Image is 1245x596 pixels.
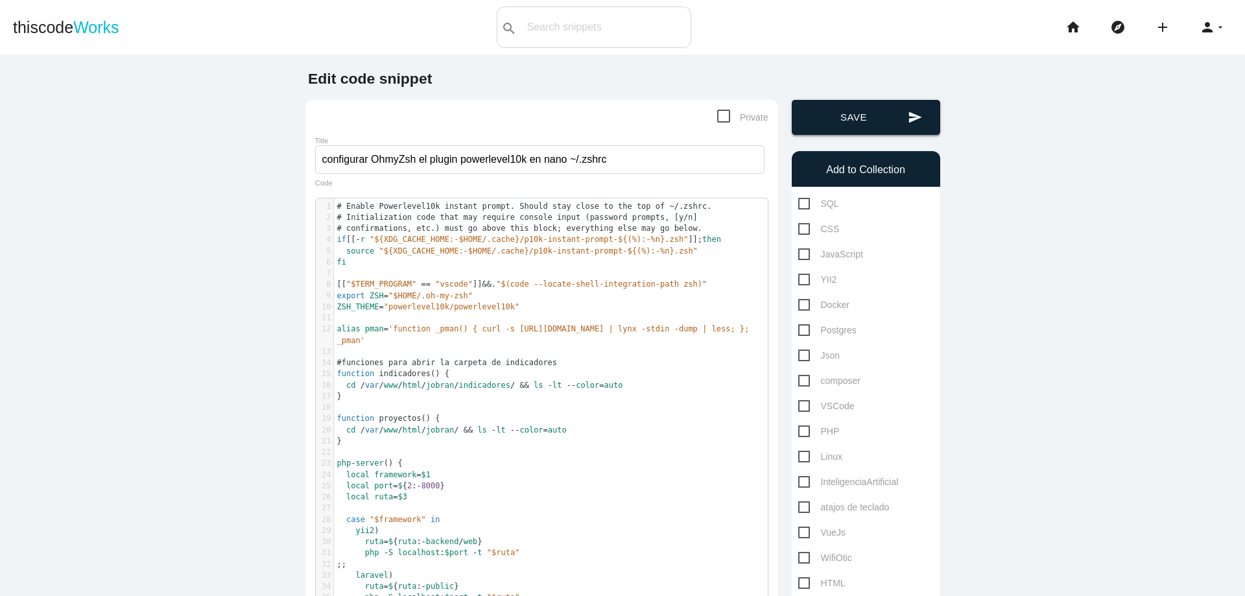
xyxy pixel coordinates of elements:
span: cd [346,381,355,390]
div: 12 [316,324,333,335]
span: = [599,381,604,390]
span: $1 [421,470,431,479]
span: { : } [337,537,482,546]
span: = [384,537,388,546]
span: = [393,481,397,490]
div: 29 [316,525,333,536]
div: 10 [316,302,333,313]
span: / [458,537,463,546]
span: "${XDG_CACHE_HOME:-$HOME/.cache}/p10k-instant-prompt-${(%):-%n}.zsh" [370,235,688,244]
span: : [337,548,520,557]
span: "$(code --locate-shell-integration-path zsh)" [496,280,707,289]
span: # confirmations, etc.) must go above this block; everything else may go below. [337,224,703,233]
label: Code [315,179,333,187]
span: - [421,582,426,591]
span: = [379,302,384,311]
span: # Enable Powerlevel10k instant prompt. Should stay close to the top of ~/.zshrc. [337,202,712,211]
span: VSCode [798,398,855,414]
div: 6 [316,257,333,268]
span: HTML [798,575,846,591]
span: () { [337,414,440,423]
span: www [384,425,398,435]
span: = [416,470,421,479]
span: atajos de teclado [798,499,890,516]
span: pman [365,324,384,333]
span: "${XDG_CACHE_HOME:-$HOME/.cache}/p10k-instant-prompt-${(%):-%n}.zsh" [379,246,698,256]
i: home [1065,6,1081,48]
div: 16 [316,380,333,391]
span: ) [337,571,394,580]
span: == [421,280,431,289]
span: $port [445,548,468,557]
span: ls [477,425,486,435]
span: in [431,515,440,524]
span: () { [337,459,403,468]
span: / [398,381,403,390]
span: 2 [407,481,412,490]
span: var [365,381,379,390]
span: - [473,548,477,557]
div: 31 [316,547,333,558]
span: "$ruta" [487,548,520,557]
span: public [426,582,454,591]
i: explore [1110,6,1126,48]
span: fi [337,257,346,267]
span: - [492,425,496,435]
span: proyectos [379,414,421,423]
span: if [337,235,346,244]
div: 17 [316,391,333,402]
span: [[ ]]; [337,235,722,244]
span: ruta [397,582,416,591]
i: add [1155,6,1170,48]
span: case [346,515,365,524]
i: arrow_drop_down [1215,6,1226,48]
span: WifiOtic [798,550,852,566]
span: port [374,481,393,490]
i: send [908,100,922,135]
i: search [501,8,517,49]
div: 26 [316,492,333,503]
span: local [346,470,370,479]
span: r [361,235,365,244]
span: #funciones para abrir la carpeta de indicadores [337,358,558,367]
div: 5 [316,246,333,257]
div: 33 [316,570,333,581]
span: ) [337,526,379,535]
span: "$HOME/.oh-my-zsh" [388,291,473,300]
span: local [346,481,370,490]
h6: Add to Collection [798,164,934,176]
span: -- [510,425,519,435]
span: Json [798,348,840,364]
span: Private [717,110,768,126]
div: 15 [316,368,333,379]
span: / [361,425,365,435]
label: Title [315,137,329,145]
span: ls [534,381,543,390]
span: cd [346,425,355,435]
span: ruta [374,492,393,501]
span: - [351,459,355,468]
span: Works [73,18,119,36]
span: YII2 [798,272,837,288]
span: - [355,235,360,244]
span: Linux [798,449,842,465]
span: auto [548,425,567,435]
div: 18 [316,402,333,413]
button: search [497,7,521,47]
span: ZSH_THEME [337,302,379,311]
span: / [361,381,365,390]
span: ruta [365,537,384,546]
span: lt [552,381,562,390]
span: backend [426,537,459,546]
span: $ [388,537,393,546]
span: 8000 [421,481,440,490]
span: VueJs [798,525,846,541]
span: function [337,414,375,423]
span: composer [798,373,860,389]
button: sendSave [792,100,940,135]
span: ruta [365,582,384,591]
span: SQL [798,196,839,212]
span: then [702,235,721,244]
div: 25 [316,481,333,492]
span: framework [374,470,416,479]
